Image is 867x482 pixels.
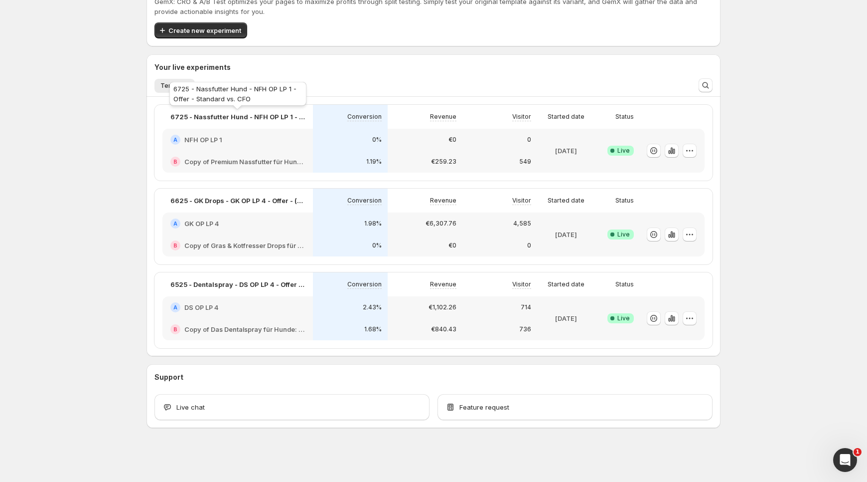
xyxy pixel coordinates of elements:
[555,313,577,323] p: [DATE]
[426,220,456,228] p: €6,307.76
[459,402,509,412] span: Feature request
[617,147,630,155] span: Live
[615,280,634,288] p: Status
[154,62,231,72] h3: Your live experiments
[527,136,531,144] p: 0
[854,448,862,456] span: 1
[699,78,713,92] button: Search and filter results
[448,241,456,249] p: €0
[184,219,219,229] h2: GK OP LP 4
[519,325,531,333] p: 736
[617,231,630,239] span: Live
[372,136,382,144] p: 0%
[363,303,382,311] p: 2.43%
[615,113,634,121] p: Status
[176,402,205,412] span: Live chat
[184,241,305,250] h2: Copy of Gras & Kotfresser Drops für Hunde: Jetzt Neukunden Deal sichern!-v1
[173,304,177,310] h2: A
[173,221,177,227] h2: A
[431,325,456,333] p: €840.43
[347,113,382,121] p: Conversion
[154,372,183,382] h3: Support
[430,280,456,288] p: Revenue
[173,159,177,165] h2: B
[548,280,584,288] p: Started date
[833,448,857,472] iframe: Intercom live chat
[364,325,382,333] p: 1.68%
[548,197,584,205] p: Started date
[430,113,456,121] p: Revenue
[512,197,531,205] p: Visitor
[617,314,630,322] span: Live
[430,197,456,205] p: Revenue
[173,137,177,143] h2: A
[548,113,584,121] p: Started date
[527,241,531,249] p: 0
[555,146,577,156] p: [DATE]
[347,197,382,205] p: Conversion
[512,113,531,121] p: Visitor
[184,324,305,334] h2: Copy of Das Dentalspray für Hunde: Jetzt Neukunden Deal sichern!-v1
[429,303,456,311] p: €1,102.26
[513,220,531,228] p: 4,585
[154,22,247,38] button: Create new experiment
[184,135,222,145] h2: NFH OP LP 1
[364,220,382,228] p: 1.98%
[184,302,218,312] h2: DS OP LP 4
[170,196,305,206] p: 6625 - GK Drops - GK OP LP 4 - Offer - (1,3,6) vs. (1,3 für 2,6)
[555,230,577,240] p: [DATE]
[512,280,531,288] p: Visitor
[170,112,305,122] p: 6725 - Nassfutter Hund - NFH OP LP 1 - Offer - Standard vs. CFO
[366,158,382,166] p: 1.19%
[184,157,305,167] h2: Copy of Premium Nassfutter für Hunde: Jetzt Neukunden Deal sichern!
[173,326,177,332] h2: B
[448,136,456,144] p: €0
[168,25,241,35] span: Create new experiment
[170,279,305,289] p: 6525 - Dentalspray - DS OP LP 4 - Offer - (1,3,6) vs. (1,3 für 2,6)
[160,82,189,90] span: Template
[615,197,634,205] p: Status
[173,242,177,248] h2: B
[431,158,456,166] p: €259.23
[519,158,531,166] p: 549
[521,303,531,311] p: 714
[347,280,382,288] p: Conversion
[372,241,382,249] p: 0%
